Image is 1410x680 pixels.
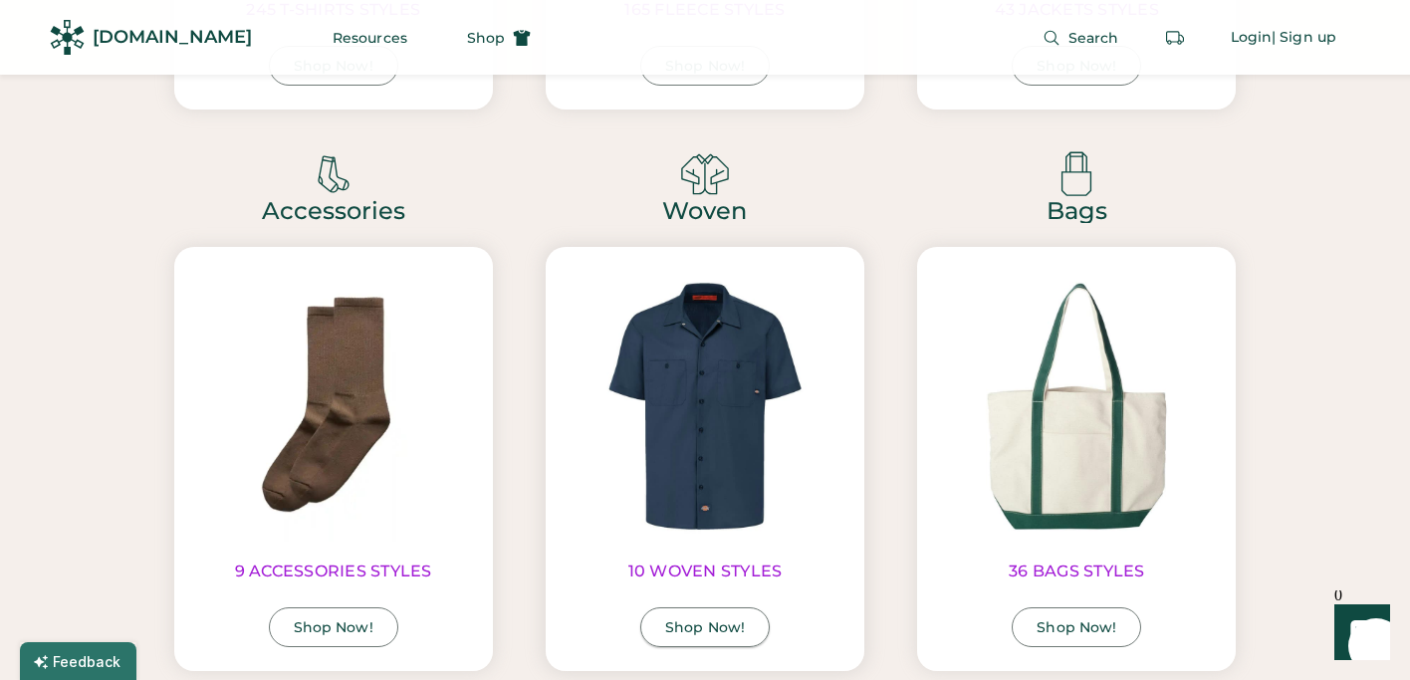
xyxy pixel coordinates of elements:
span: Shop [467,31,505,45]
a: Shop Now! [640,607,770,647]
div: Login [1231,28,1273,48]
img: Rendered Logo - Screens [50,20,85,55]
a: Shop Now! [269,607,398,647]
a: Woven [662,199,747,223]
div: 10 WOVEN STYLES [622,554,789,589]
div: | Sign up [1272,28,1336,48]
a: Shop Now! [1012,607,1141,647]
img: Icon [1052,149,1101,199]
iframe: Front Chat [1315,590,1401,676]
a: Accessories [262,199,405,223]
button: Resources [309,18,431,58]
div: Shop Now! [665,620,745,634]
button: Search [1019,18,1143,58]
div: 9 ACCESSORIES STYLES [229,554,438,589]
span: Search [1068,31,1119,45]
button: Shop [443,18,555,58]
img: Icon [680,149,730,199]
div: Shop Now! [294,620,373,634]
div: 36 BAGS STYLES [1003,554,1151,589]
img: Icon [309,149,358,199]
div: [DOMAIN_NAME] [93,25,252,50]
a: Bags [1047,199,1107,223]
div: Shop Now! [1037,620,1116,634]
button: Retrieve an order [1155,18,1195,58]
